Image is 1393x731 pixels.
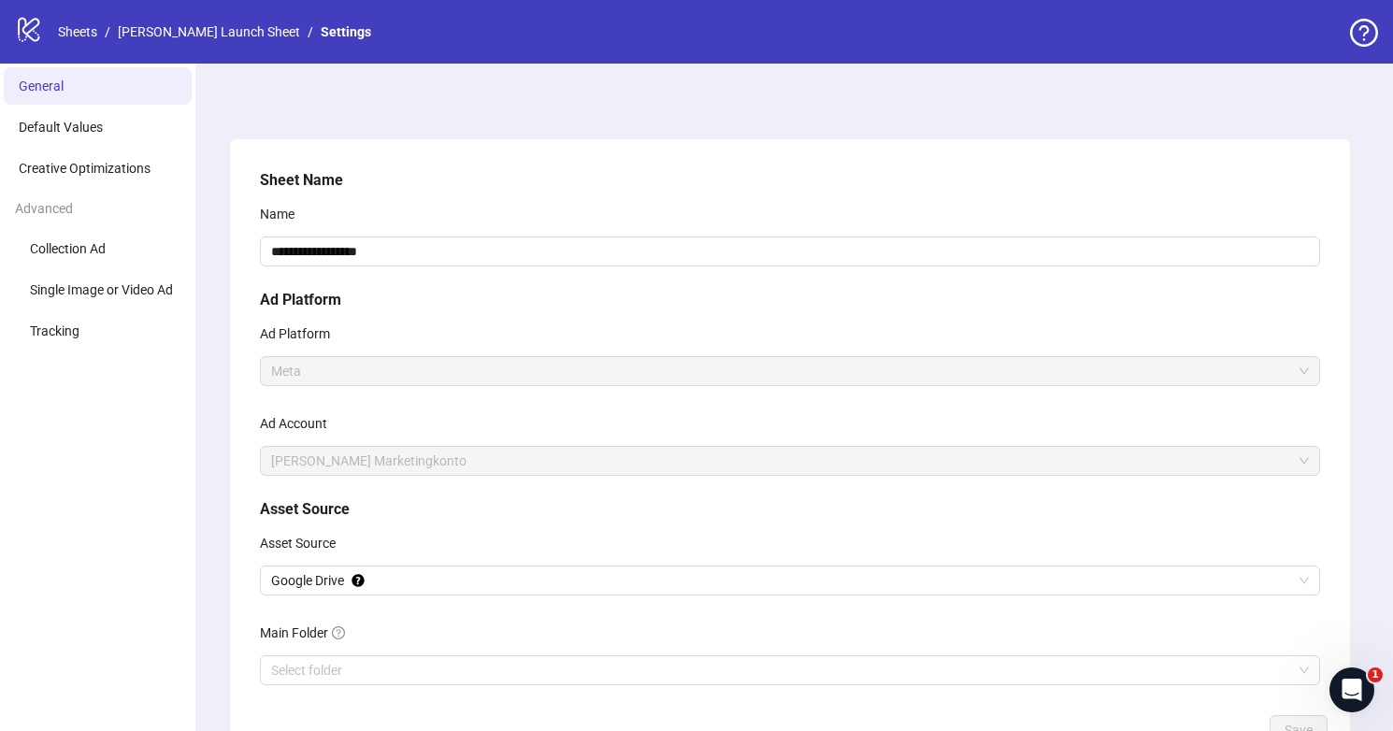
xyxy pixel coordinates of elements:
h5: Asset Source [260,498,1320,521]
label: Ad Platform [260,319,342,349]
span: Default Values [19,120,103,135]
li: / [308,21,313,42]
span: Meta [271,357,1309,385]
a: [PERSON_NAME] Launch Sheet [114,21,304,42]
a: Sheets [54,21,101,42]
span: General [19,79,64,93]
span: question-circle [332,626,345,639]
label: Asset Source [260,528,348,558]
span: LUMAS Marketingkonto [271,447,1309,475]
label: Main Folder [260,618,357,648]
span: Google Drive [271,566,1309,595]
span: Creative Optimizations [19,161,151,176]
span: Tracking [30,323,79,338]
h5: Ad Platform [260,289,1320,311]
h5: Sheet Name [260,169,1320,192]
label: Name [260,199,307,229]
span: Single Image or Video Ad [30,282,173,297]
span: Collection Ad [30,241,106,256]
a: Settings [317,21,375,42]
label: Ad Account [260,408,339,438]
span: 1 [1368,667,1383,682]
input: Name [260,236,1320,266]
li: / [105,21,110,42]
span: question-circle [1350,19,1378,47]
div: Tooltip anchor [350,572,366,589]
iframe: Intercom live chat [1329,667,1374,712]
